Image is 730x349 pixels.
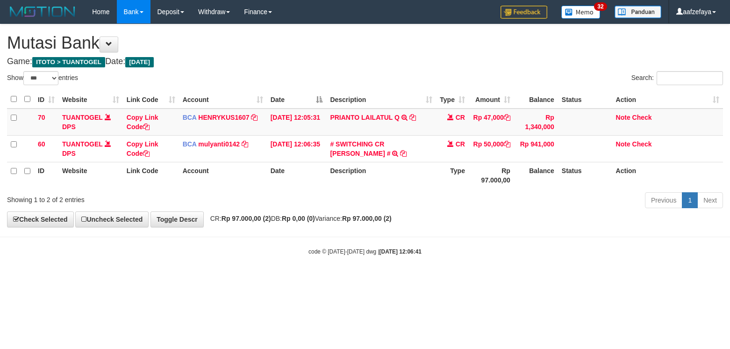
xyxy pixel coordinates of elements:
[38,114,45,121] span: 70
[469,109,514,136] td: Rp 47,000
[697,192,723,208] a: Next
[198,114,249,121] a: HENRYKUS1607
[62,114,103,121] a: TUANTOGEL
[326,90,436,109] th: Description: activate to sort column ascending
[657,71,723,85] input: Search:
[456,140,465,148] span: CR
[469,135,514,162] td: Rp 50,000
[682,192,698,208] a: 1
[7,57,723,66] h4: Game: Date:
[127,114,158,131] a: Copy Link Code
[282,215,315,222] strong: Rp 0,00 (0)
[456,114,465,121] span: CR
[123,162,179,189] th: Link Code
[409,114,416,121] a: Copy PRIANTO LAILATUL Q to clipboard
[58,162,123,189] th: Website
[436,90,469,109] th: Type: activate to sort column ascending
[612,90,723,109] th: Action: activate to sort column ascending
[58,90,123,109] th: Website: activate to sort column ascending
[615,6,661,18] img: panduan.png
[242,140,248,148] a: Copy mulyanti0142 to clipboard
[436,162,469,189] th: Type
[206,215,392,222] span: CR: DB: Variance:
[469,90,514,109] th: Amount: activate to sort column ascending
[7,211,74,227] a: Check Selected
[632,114,652,121] a: Check
[123,90,179,109] th: Link Code: activate to sort column ascending
[125,57,154,67] span: [DATE]
[514,90,558,109] th: Balance
[7,5,78,19] img: MOTION_logo.png
[267,135,327,162] td: [DATE] 12:06:35
[179,162,267,189] th: Account
[514,109,558,136] td: Rp 1,340,000
[514,135,558,162] td: Rp 941,000
[267,90,327,109] th: Date: activate to sort column descending
[616,114,630,121] a: Note
[514,162,558,189] th: Balance
[379,248,422,255] strong: [DATE] 12:06:41
[198,140,240,148] a: mulyanti0142
[58,135,123,162] td: DPS
[7,71,78,85] label: Show entries
[504,140,510,148] a: Copy Rp 50,000 to clipboard
[7,34,723,52] h1: Mutasi Bank
[75,211,149,227] a: Uncheck Selected
[501,6,547,19] img: Feedback.jpg
[632,140,652,148] a: Check
[222,215,271,222] strong: Rp 97.000,00 (2)
[561,6,601,19] img: Button%20Memo.svg
[183,114,197,121] span: BCA
[32,57,105,67] span: ITOTO > TUANTOGEL
[342,215,392,222] strong: Rp 97.000,00 (2)
[330,114,400,121] a: PRIANTO LAILATUL Q
[645,192,682,208] a: Previous
[34,90,58,109] th: ID: activate to sort column ascending
[400,150,407,157] a: Copy # SWITCHING CR AKHMAD SHOL # to clipboard
[150,211,204,227] a: Toggle Descr
[558,90,612,109] th: Status
[267,162,327,189] th: Date
[127,140,158,157] a: Copy Link Code
[62,140,103,148] a: TUANTOGEL
[7,191,297,204] div: Showing 1 to 2 of 2 entries
[58,109,123,136] td: DPS
[179,90,267,109] th: Account: activate to sort column ascending
[612,162,723,189] th: Action
[558,162,612,189] th: Status
[34,162,58,189] th: ID
[267,109,327,136] td: [DATE] 12:05:31
[183,140,197,148] span: BCA
[326,162,436,189] th: Description
[594,2,607,11] span: 32
[469,162,514,189] th: Rp 97.000,00
[251,114,258,121] a: Copy HENRYKUS1607 to clipboard
[616,140,630,148] a: Note
[504,114,510,121] a: Copy Rp 47,000 to clipboard
[308,248,422,255] small: code © [DATE]-[DATE] dwg |
[38,140,45,148] span: 60
[330,140,390,157] a: # SWITCHING CR [PERSON_NAME] #
[631,71,723,85] label: Search:
[23,71,58,85] select: Showentries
